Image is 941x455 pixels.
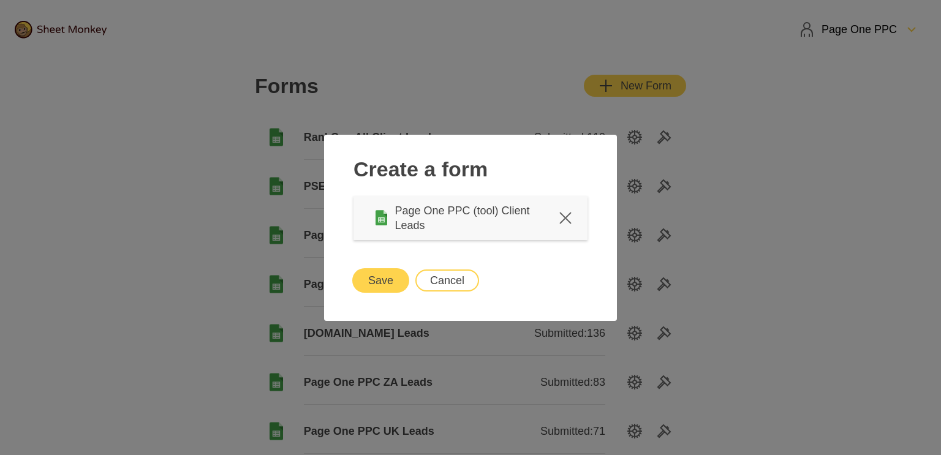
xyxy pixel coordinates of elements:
[353,149,588,181] h2: Create a form
[353,269,408,291] button: Save
[558,211,573,225] svg: Close
[551,203,580,233] button: Close
[395,203,543,233] span: Page One PPC (tool) Client Leads
[415,269,479,291] button: Cancel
